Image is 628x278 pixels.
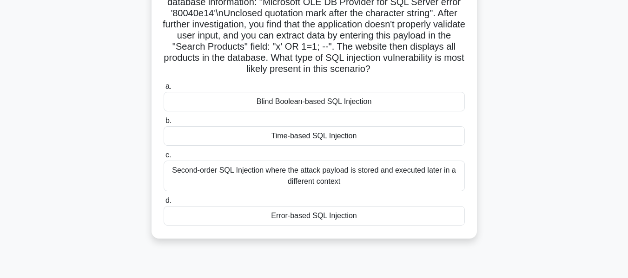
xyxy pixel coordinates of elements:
div: Time-based SQL Injection [164,126,465,146]
div: Second-order SQL Injection where the attack payload is stored and executed later in a different c... [164,161,465,191]
span: d. [165,196,172,204]
span: a. [165,82,172,90]
span: c. [165,151,171,159]
div: Blind Boolean-based SQL Injection [164,92,465,111]
span: b. [165,116,172,124]
div: Error-based SQL Injection [164,206,465,226]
